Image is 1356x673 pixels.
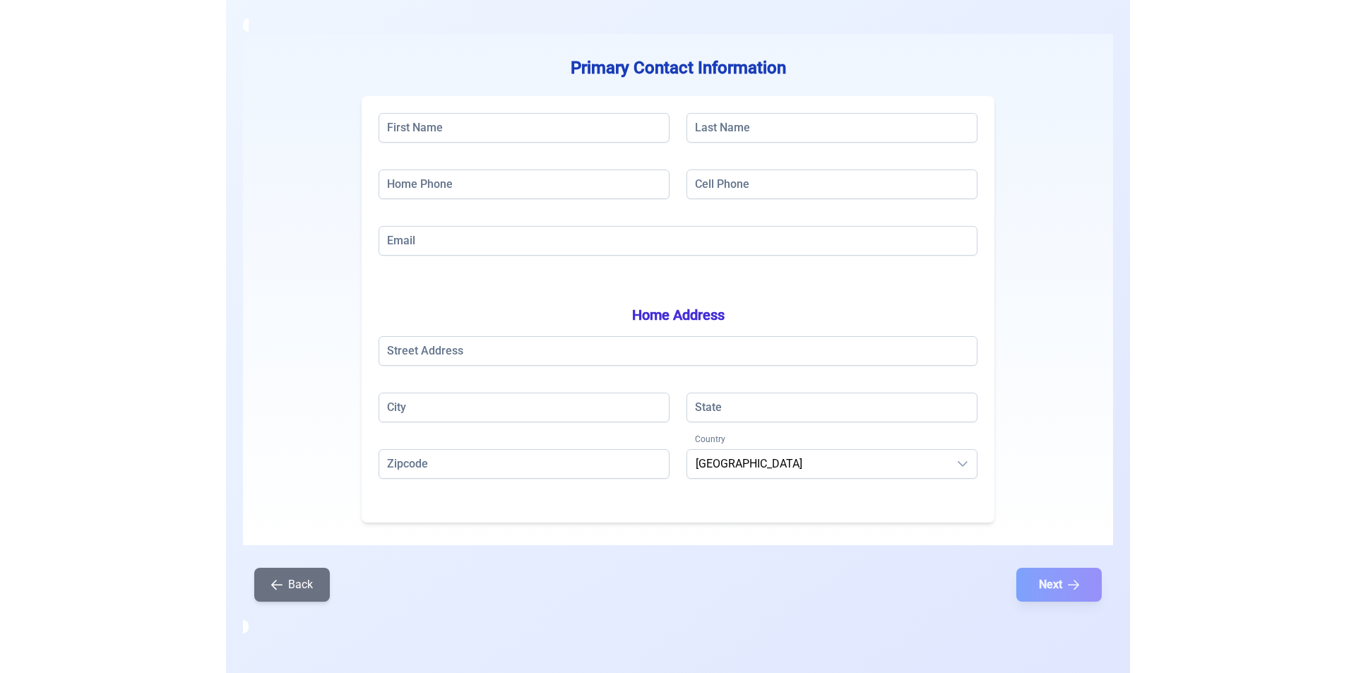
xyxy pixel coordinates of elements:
span: United States [687,450,948,478]
h3: Home Address [379,305,977,325]
button: Next [1016,568,1102,602]
h3: Primary Contact Information [266,56,1090,79]
button: Back [254,568,330,602]
div: dropdown trigger [948,450,977,478]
